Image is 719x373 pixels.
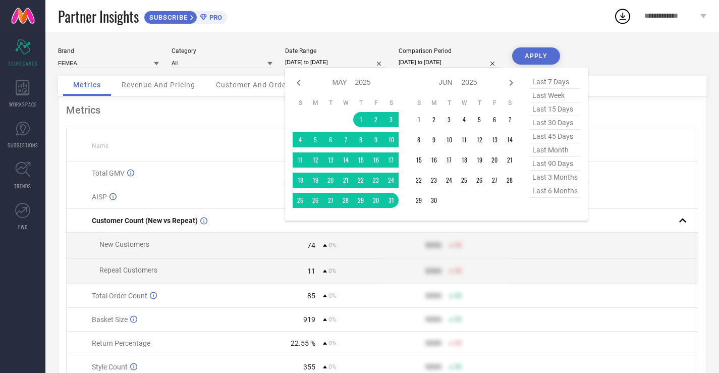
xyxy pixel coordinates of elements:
th: Friday [368,99,383,107]
td: Sun Jun 29 2025 [411,193,426,208]
td: Thu May 29 2025 [353,193,368,208]
span: 50 [455,340,462,347]
td: Sun Jun 01 2025 [411,112,426,127]
span: last week [530,89,580,102]
td: Fri Jun 06 2025 [487,112,502,127]
td: Wed May 14 2025 [338,152,353,168]
div: Comparison Period [399,47,500,55]
span: PRO [207,14,222,21]
td: Mon May 12 2025 [308,152,323,168]
span: last 3 months [530,171,580,184]
td: Tue Jun 17 2025 [441,152,457,168]
a: SUBSCRIBEPRO [144,8,227,24]
td: Mon May 05 2025 [308,132,323,147]
td: Mon May 26 2025 [308,193,323,208]
td: Mon Jun 16 2025 [426,152,441,168]
td: Thu Jun 05 2025 [472,112,487,127]
div: 355 [303,363,315,371]
span: Total GMV [92,169,125,177]
td: Fri Jun 13 2025 [487,132,502,147]
td: Sun May 04 2025 [293,132,308,147]
td: Thu Jun 26 2025 [472,173,487,188]
td: Wed May 07 2025 [338,132,353,147]
span: Partner Insights [58,6,139,27]
td: Thu Jun 12 2025 [472,132,487,147]
span: Revenue And Pricing [122,81,195,89]
td: Mon Jun 02 2025 [426,112,441,127]
span: 0% [328,363,337,370]
th: Monday [426,99,441,107]
span: last 6 months [530,184,580,198]
span: last 7 days [530,75,580,89]
td: Mon Jun 09 2025 [426,132,441,147]
td: Sat Jun 21 2025 [502,152,517,168]
td: Tue Jun 24 2025 [441,173,457,188]
span: 0% [328,292,337,299]
span: Metrics [73,81,101,89]
td: Sat May 17 2025 [383,152,399,168]
th: Friday [487,99,502,107]
span: Name [92,142,108,149]
td: Tue May 27 2025 [323,193,338,208]
span: Basket Size [92,315,128,324]
td: Tue May 06 2025 [323,132,338,147]
span: last month [530,143,580,157]
div: Previous month [293,77,305,89]
div: 9999 [425,292,441,300]
button: APPLY [512,47,560,65]
span: Total Order Count [92,292,147,300]
span: Repeat Customers [99,266,157,274]
th: Wednesday [338,99,353,107]
th: Tuesday [441,99,457,107]
td: Sat May 10 2025 [383,132,399,147]
th: Saturday [502,99,517,107]
td: Tue Jun 03 2025 [441,112,457,127]
td: Fri Jun 20 2025 [487,152,502,168]
span: last 15 days [530,102,580,116]
input: Select comparison period [399,57,500,68]
td: Wed May 28 2025 [338,193,353,208]
span: 0% [328,268,337,275]
td: Mon May 19 2025 [308,173,323,188]
span: 50 [455,316,462,323]
td: Sun Jun 08 2025 [411,132,426,147]
span: last 45 days [530,130,580,143]
span: WORKSPACE [9,100,37,108]
div: 22.55 % [291,339,315,347]
td: Fri May 30 2025 [368,193,383,208]
span: SCORECARDS [8,60,38,67]
td: Thu Jun 19 2025 [472,152,487,168]
td: Thu May 08 2025 [353,132,368,147]
div: 11 [307,267,315,275]
span: New Customers [99,240,149,248]
span: 50 [455,363,462,370]
span: Return Percentage [92,339,150,347]
span: last 30 days [530,116,580,130]
td: Wed Jun 18 2025 [457,152,472,168]
span: SUBSCRIBE [144,14,190,21]
td: Sat May 03 2025 [383,112,399,127]
span: 50 [455,268,462,275]
td: Sun Jun 22 2025 [411,173,426,188]
span: last 90 days [530,157,580,171]
div: 9999 [425,315,441,324]
span: 0% [328,340,337,347]
div: Brand [58,47,159,55]
td: Fri May 23 2025 [368,173,383,188]
td: Mon Jun 23 2025 [426,173,441,188]
span: 50 [455,242,462,249]
td: Fri May 02 2025 [368,112,383,127]
td: Wed May 21 2025 [338,173,353,188]
td: Sun May 18 2025 [293,173,308,188]
th: Saturday [383,99,399,107]
th: Sunday [293,99,308,107]
div: Metrics [66,104,698,116]
td: Tue May 20 2025 [323,173,338,188]
th: Monday [308,99,323,107]
td: Sat Jun 28 2025 [502,173,517,188]
div: Next month [505,77,517,89]
div: Date Range [285,47,386,55]
td: Thu May 01 2025 [353,112,368,127]
div: 74 [307,241,315,249]
td: Sun May 11 2025 [293,152,308,168]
